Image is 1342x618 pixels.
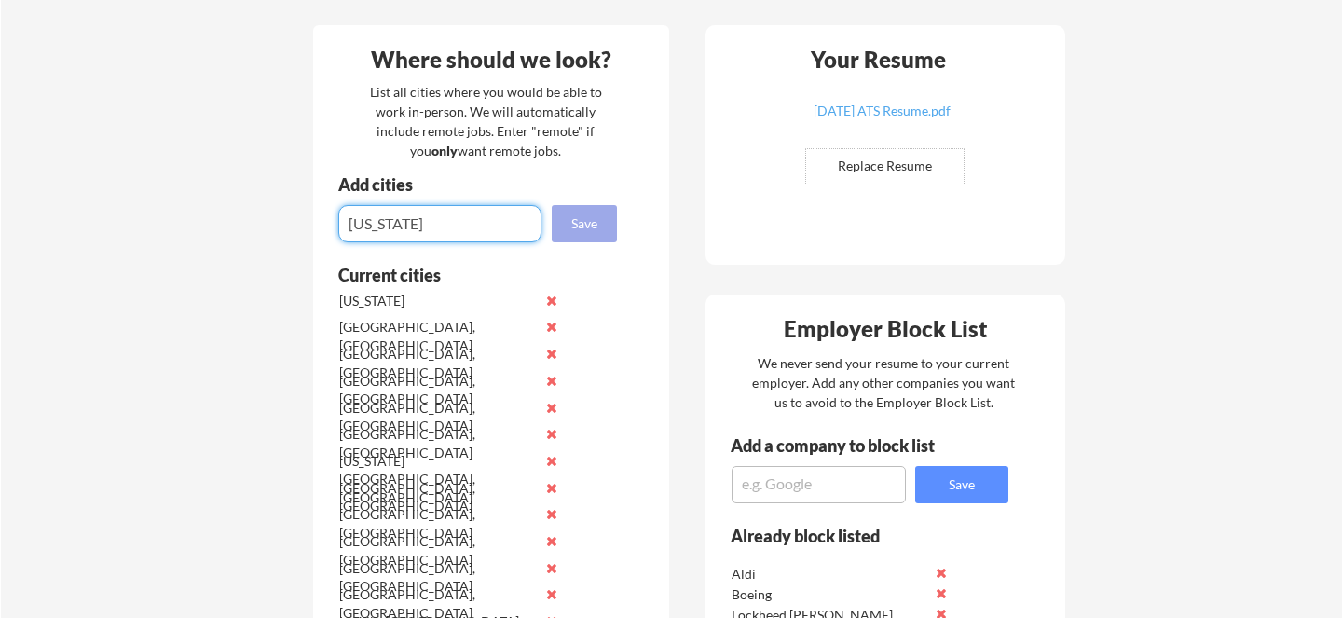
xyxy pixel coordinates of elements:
div: Employer Block List [713,318,1060,340]
div: Add a company to block list [731,437,964,454]
div: [GEOGRAPHIC_DATA], [GEOGRAPHIC_DATA] [339,399,536,435]
div: [GEOGRAPHIC_DATA], [GEOGRAPHIC_DATA] [339,372,536,408]
div: [GEOGRAPHIC_DATA], [GEOGRAPHIC_DATA] [339,425,536,461]
button: Save [552,205,617,242]
div: [GEOGRAPHIC_DATA], [GEOGRAPHIC_DATA] [339,559,536,596]
div: Aldi [732,565,928,584]
div: [GEOGRAPHIC_DATA], [GEOGRAPHIC_DATA] [339,505,536,542]
div: We never send your resume to your current employer. Add any other companies you want us to avoid ... [751,353,1017,412]
div: List all cities where you would be able to work in-person. We will automatically include remote j... [358,82,614,160]
div: Current cities [338,267,596,283]
div: [GEOGRAPHIC_DATA], [GEOGRAPHIC_DATA] [339,532,536,569]
div: Boeing [732,585,928,604]
div: Add cities [338,176,622,193]
div: [DATE] ATS Resume.pdf [772,104,993,117]
strong: only [431,143,458,158]
div: [GEOGRAPHIC_DATA], [GEOGRAPHIC_DATA] [339,479,536,515]
button: Save [915,466,1008,503]
div: Already block listed [731,528,983,544]
div: [US_STATE][GEOGRAPHIC_DATA], [GEOGRAPHIC_DATA] [339,452,536,507]
input: e.g. Los Angeles, CA [338,205,541,242]
div: [US_STATE] [339,292,536,310]
div: Where should we look? [318,48,664,71]
a: [DATE] ATS Resume.pdf [772,104,993,133]
div: Your Resume [787,48,971,71]
div: [GEOGRAPHIC_DATA], [GEOGRAPHIC_DATA] [339,318,536,354]
div: [GEOGRAPHIC_DATA], [GEOGRAPHIC_DATA] [339,345,536,381]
